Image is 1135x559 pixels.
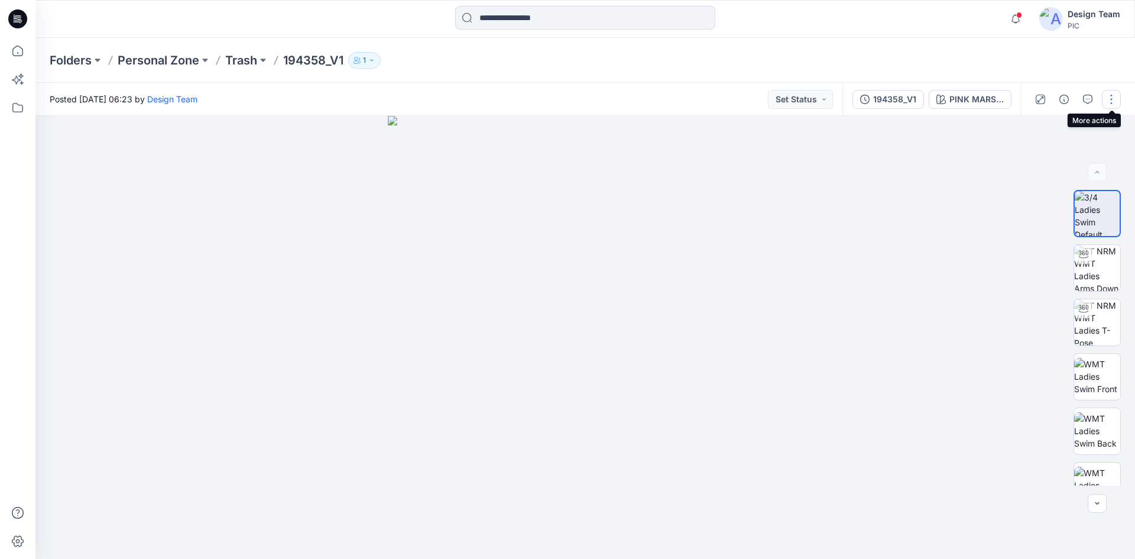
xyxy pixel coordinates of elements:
a: Personal Zone [118,52,199,69]
a: Folders [50,52,92,69]
a: Design Team [147,94,197,104]
div: PINK MARSHMALLOW [949,93,1004,106]
img: WMT Ladies Swim Front [1074,358,1120,395]
p: 1 [363,54,366,67]
button: 194358_V1 [852,90,924,109]
img: avatar [1039,7,1063,31]
img: TT NRM WMT Ladies T-Pose [1074,299,1120,345]
div: PIC [1068,21,1120,30]
img: WMT Ladies Swim Left [1074,467,1120,504]
img: WMT Ladies Swim Back [1074,412,1120,450]
button: PINK MARSHMALLOW [929,90,1011,109]
div: 194358_V1 [873,93,916,106]
span: Posted [DATE] 06:23 by [50,93,197,105]
p: 194358_V1 [283,52,343,69]
button: 1 [348,52,381,69]
div: Design Team [1068,7,1120,21]
img: eyJhbGciOiJIUzI1NiIsImtpZCI6IjAiLCJzbHQiOiJzZXMiLCJ0eXAiOiJKV1QifQ.eyJkYXRhIjp7InR5cGUiOiJzdG9yYW... [388,116,783,559]
a: Trash [225,52,257,69]
button: Details [1055,90,1074,109]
